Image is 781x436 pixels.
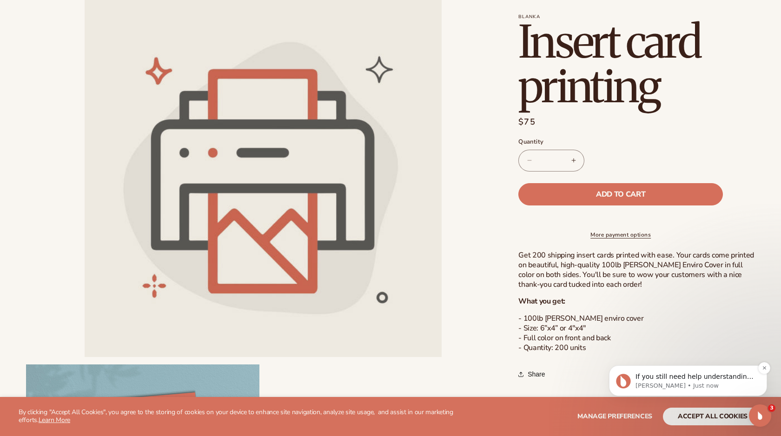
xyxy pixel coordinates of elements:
[518,296,565,306] strong: What you get:
[518,364,548,384] button: Share
[19,409,456,424] p: By clicking "Accept All Cookies", you agree to the storing of cookies on your device to enhance s...
[577,408,652,425] button: Manage preferences
[518,138,723,147] label: Quantity
[663,408,762,425] button: accept all cookies
[596,191,645,198] span: Add to cart
[14,59,172,89] div: message notification from Lee, Just now. If you still need help understanding the pricing or orde...
[518,251,755,289] p: Get 200 shipping insert cards printed with ease. Your cards come printed on beautiful, high-quali...
[163,55,175,67] button: Dismiss notification
[749,404,771,427] iframe: Intercom live chat
[21,67,36,82] img: Profile image for Lee
[518,116,536,128] span: $75
[768,404,775,412] span: 3
[577,412,652,421] span: Manage preferences
[518,183,723,205] button: Add to cart
[595,307,781,411] iframe: Intercom notifications message
[518,231,723,239] a: More payment options
[518,20,755,109] h1: Insert card printing
[40,66,160,119] span: If you still need help understanding the pricing or ordering process for product swatches, I’m he...
[518,314,755,352] p: - 100lb [PERSON_NAME] enviro cover - Size: 6”x4” or 4"x4" - Full color on front and back - Quanti...
[40,75,160,83] p: Message from Lee, sent Just now
[39,416,70,424] a: Learn More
